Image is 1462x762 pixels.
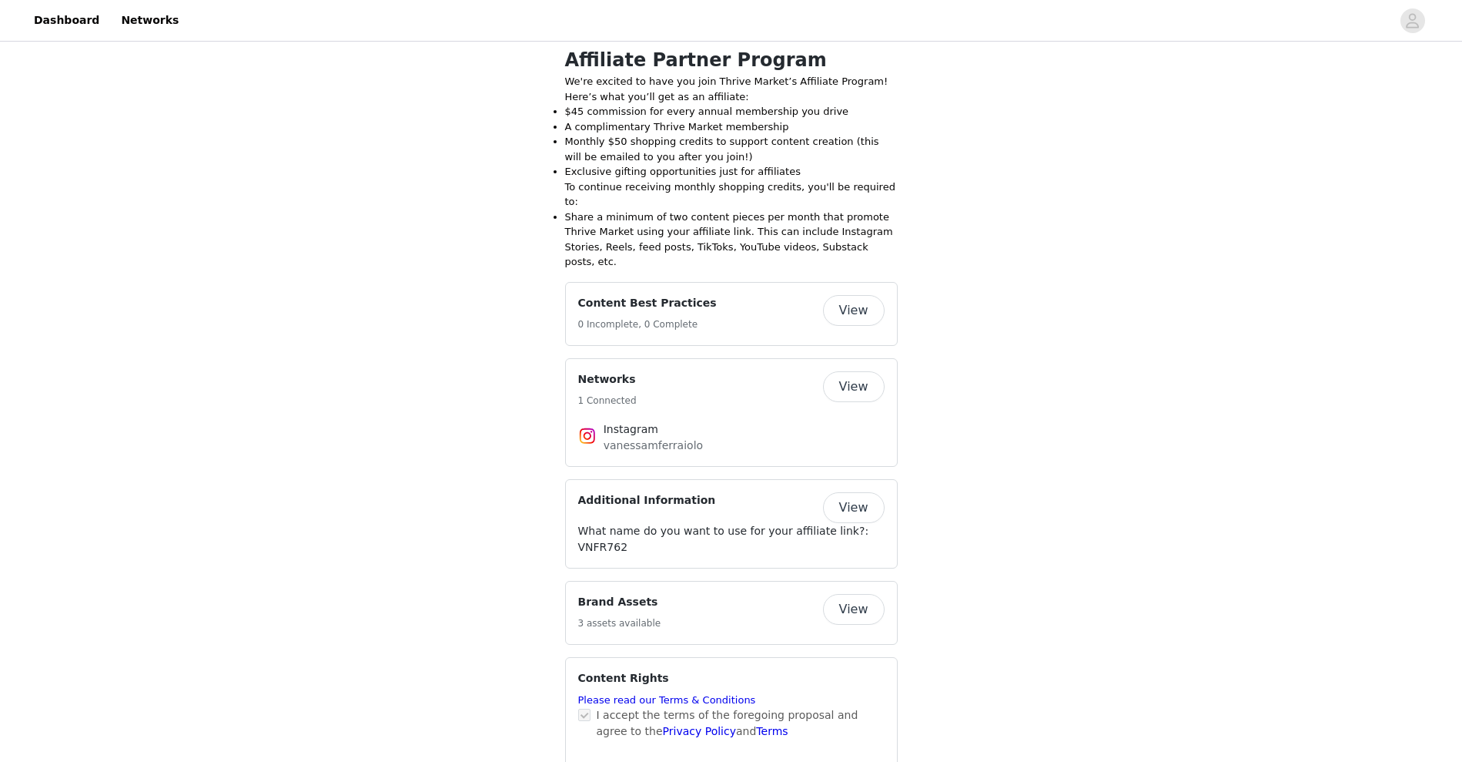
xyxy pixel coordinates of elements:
[565,134,898,164] li: Monthly $50 shopping credits to support content creation (this will be emailed to you after you j...
[578,427,597,445] img: Instagram Icon
[597,707,885,740] p: I accept the terms of the foregoing proposal and agree to the and
[578,492,716,509] h4: Additional Information
[1405,8,1420,33] div: avatar
[578,525,869,553] span: What name do you want to use for your affiliate link?: VNFR762
[565,581,898,645] div: Brand Assets
[578,394,637,408] h5: 1 Connected
[565,180,898,210] p: To continue receiving monthly shopping credits, you'll be required to:
[565,358,898,467] div: Networks
[112,3,188,38] a: Networks
[565,119,898,135] li: A complimentary Thrive Market membership
[823,594,885,625] button: View
[565,210,898,270] li: Share a minimum of two content pieces per month that promote Thrive Market using your affiliate l...
[565,282,898,346] div: Content Best Practices
[578,371,637,388] h4: Networks
[578,616,661,630] h5: 3 assets available
[578,694,756,706] a: Please read our Terms & Conditions
[565,74,898,104] p: We're excited to have you join Thrive Market’s Affiliate Program! Here’s what you’ll get as an af...
[604,438,859,454] p: vanessamferraiolo
[578,594,661,610] h4: Brand Assets
[756,725,788,737] a: Terms
[663,725,736,737] a: Privacy Policy
[578,670,669,686] h4: Content Rights
[565,479,898,569] div: Additional Information
[25,3,109,38] a: Dashboard
[578,317,717,331] h5: 0 Incomplete, 0 Complete
[578,295,717,311] h4: Content Best Practices
[565,164,898,180] li: Exclusive gifting opportunities just for affiliates
[565,104,898,119] li: $45 commission for every annual membership you drive
[565,46,898,74] h1: Affiliate Partner Program
[823,492,885,523] button: View
[823,295,885,326] button: View
[604,421,859,438] h4: Instagram
[823,371,885,402] button: View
